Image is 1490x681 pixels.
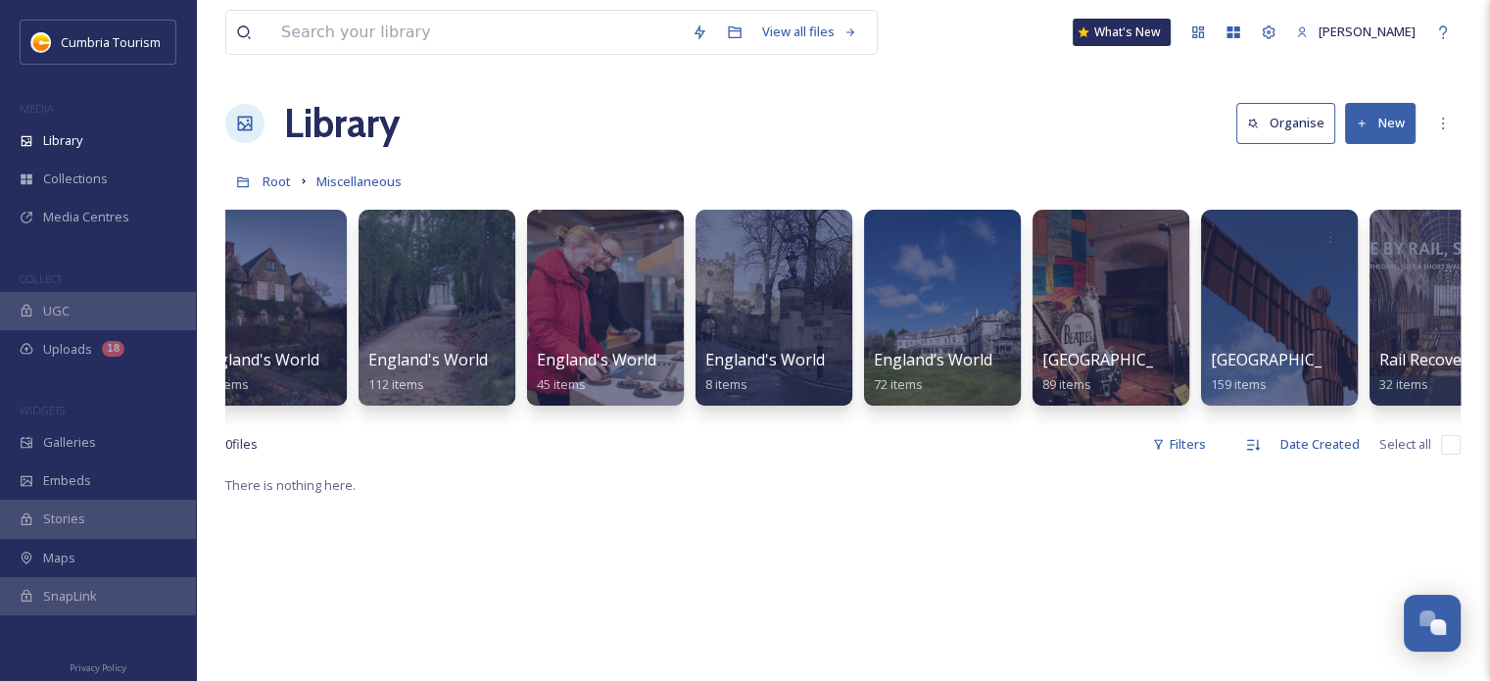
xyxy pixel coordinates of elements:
[43,340,92,359] span: Uploads
[225,435,258,454] span: 0 file s
[1142,425,1216,463] div: Filters
[1211,351,1369,393] a: [GEOGRAPHIC_DATA]159 items
[705,349,1084,370] span: England's World Heritage Story: The North - Videos
[705,375,747,393] span: 8 items
[43,471,91,490] span: Embeds
[1042,349,1200,370] span: [GEOGRAPHIC_DATA]
[1286,13,1425,51] a: [PERSON_NAME]
[43,549,75,567] span: Maps
[368,351,797,393] a: England's World Heritage Story: The [GEOGRAPHIC_DATA]112 items
[271,11,682,54] input: Search your library
[284,94,400,153] a: Library
[1073,19,1171,46] a: What's New
[102,341,124,357] div: 18
[1319,23,1416,40] span: [PERSON_NAME]
[537,349,1144,370] span: England's World Heritage Story: The North - Hadrian's Wall ([GEOGRAPHIC_DATA])
[1345,103,1416,143] button: New
[874,375,923,393] span: 72 items
[1236,103,1335,143] button: Organise
[43,208,129,226] span: Media Centres
[1271,425,1370,463] div: Date Created
[316,172,402,190] span: Miscellaneous
[43,302,70,320] span: UGC
[225,476,356,494] span: There is nothing here.
[1042,375,1091,393] span: 89 items
[752,13,867,51] a: View all files
[1379,435,1431,454] span: Select all
[43,131,82,150] span: Library
[1379,375,1428,393] span: 32 items
[874,351,1251,393] a: England’s World Heritage Story: The North - Hotels72 items
[61,33,161,51] span: Cumbria Tourism
[316,170,402,193] a: Miscellaneous
[368,349,797,370] span: England's World Heritage Story: The [GEOGRAPHIC_DATA]
[43,170,108,188] span: Collections
[263,170,291,193] a: Root
[368,375,424,393] span: 112 items
[705,351,1084,393] a: England's World Heritage Story: The North - Videos8 items
[1404,595,1461,652] button: Open Chat
[537,375,586,393] span: 45 items
[43,587,97,606] span: SnapLink
[874,349,1251,370] span: England’s World Heritage Story: The North - Hotels
[20,101,54,116] span: MEDIA
[70,661,126,674] span: Privacy Policy
[31,32,51,52] img: images.jpg
[20,403,65,417] span: WIDGETS
[263,172,291,190] span: Root
[43,510,85,528] span: Stories
[1211,375,1267,393] span: 159 items
[1042,351,1200,393] a: [GEOGRAPHIC_DATA]89 items
[70,655,126,678] a: Privacy Policy
[20,271,62,286] span: COLLECT
[1211,349,1369,370] span: [GEOGRAPHIC_DATA]
[43,433,96,452] span: Galleries
[537,351,1144,393] a: England's World Heritage Story: The North - Hadrian's Wall ([GEOGRAPHIC_DATA])45 items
